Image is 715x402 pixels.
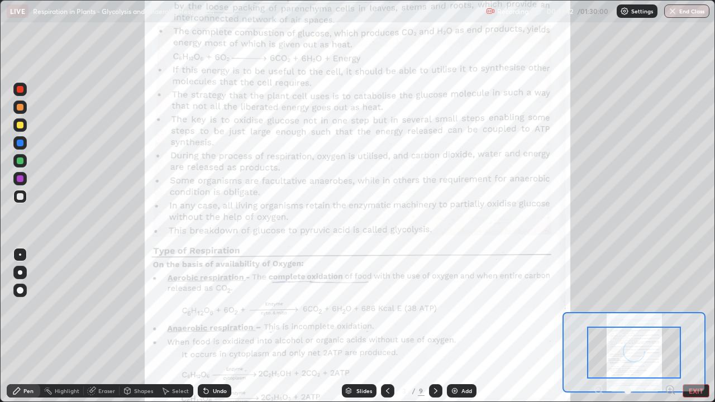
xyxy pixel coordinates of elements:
[172,388,189,394] div: Select
[668,7,677,16] img: end-class-cross
[98,388,115,394] div: Eraser
[461,388,472,394] div: Add
[683,384,709,398] button: EXIT
[497,7,528,16] p: Recording
[418,386,425,396] div: 9
[486,7,495,16] img: recording.375f2c34.svg
[412,387,416,394] div: /
[213,388,227,394] div: Undo
[450,386,459,395] img: add-slide-button
[664,4,709,18] button: End Class
[55,388,79,394] div: Highlight
[10,7,25,16] p: LIVE
[631,8,653,14] p: Settings
[134,388,153,394] div: Shapes
[399,387,410,394] div: 3
[356,388,372,394] div: Slides
[23,388,34,394] div: Pen
[33,7,214,16] p: Respiration in Plants - Glycolysis and Anaerobic Respiration
[620,7,629,16] img: class-settings-icons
